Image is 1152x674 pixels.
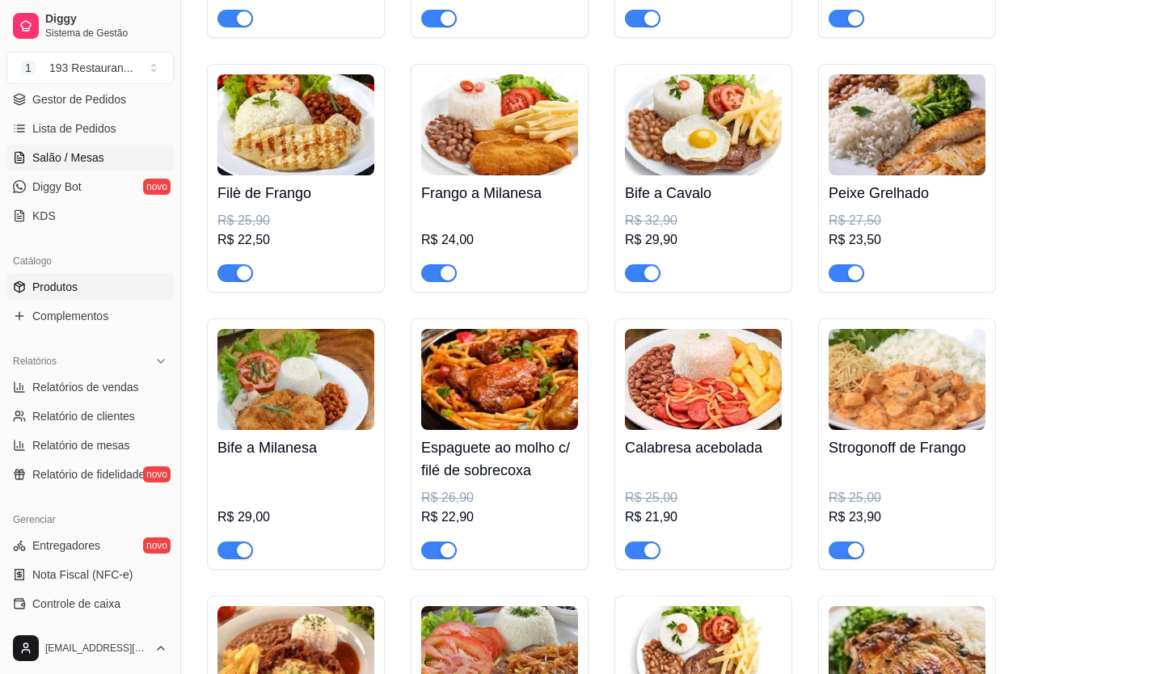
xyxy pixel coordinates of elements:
span: Diggy Bot [32,179,82,195]
span: [EMAIL_ADDRESS][DOMAIN_NAME] [45,642,148,655]
div: Gerenciar [6,507,174,533]
img: product-image [421,74,578,175]
a: Gestor de Pedidos [6,86,174,112]
a: Lista de Pedidos [6,116,174,141]
span: Salão / Mesas [32,150,104,166]
span: Relatório de clientes [32,408,135,424]
img: product-image [421,329,578,430]
a: Controle de caixa [6,591,174,617]
img: product-image [217,329,374,430]
span: Complementos [32,308,108,324]
button: Select a team [6,52,174,84]
h4: Espaguete ao molho c/ filé de sobrecoxa [421,436,578,482]
div: R$ 24,00 [421,230,578,250]
span: Relatório de mesas [32,437,130,453]
div: R$ 23,50 [829,230,985,250]
h4: Filè de Frango [217,182,374,204]
h4: Strogonoff de Frango [829,436,985,459]
img: product-image [625,74,782,175]
div: R$ 25,00 [829,488,985,508]
div: R$ 29,00 [217,508,374,527]
a: Controle de fiado [6,620,174,646]
h4: Bife a Milanesa [217,436,374,459]
a: Entregadoresnovo [6,533,174,558]
div: R$ 21,90 [625,508,782,527]
a: DiggySistema de Gestão [6,6,174,45]
span: Relatórios [13,355,57,368]
span: Controle de caixa [32,596,120,612]
h4: Calabresa acebolada [625,436,782,459]
span: Sistema de Gestão [45,27,167,40]
img: product-image [217,74,374,175]
span: Lista de Pedidos [32,120,116,137]
div: R$ 27,50 [829,211,985,230]
a: Relatórios de vendas [6,374,174,400]
a: Relatório de clientes [6,403,174,429]
span: 1 [20,60,36,76]
h4: Bife a Cavalo [625,182,782,204]
a: Nota Fiscal (NFC-e) [6,562,174,588]
div: R$ 25,90 [217,211,374,230]
h4: Frango a Milanesa [421,182,578,204]
span: Produtos [32,279,78,295]
span: Relatório de fidelidade [32,466,145,482]
div: R$ 26,90 [421,488,578,508]
div: Catálogo [6,248,174,274]
h4: Peixe Grelhado [829,182,985,204]
a: Complementos [6,303,174,329]
img: product-image [829,74,985,175]
a: KDS [6,203,174,229]
span: KDS [32,208,56,224]
span: Diggy [45,12,167,27]
span: Relatórios de vendas [32,379,139,395]
a: Produtos [6,274,174,300]
div: 193 Restauran ... [49,60,133,76]
span: Nota Fiscal (NFC-e) [32,567,133,583]
a: Relatório de mesas [6,432,174,458]
div: R$ 29,90 [625,230,782,250]
img: product-image [625,329,782,430]
div: R$ 25,00 [625,488,782,508]
span: Gestor de Pedidos [32,91,126,107]
button: [EMAIL_ADDRESS][DOMAIN_NAME] [6,629,174,668]
div: R$ 22,90 [421,508,578,527]
img: product-image [829,329,985,430]
span: Entregadores [32,537,100,554]
a: Relatório de fidelidadenovo [6,461,174,487]
div: R$ 32,90 [625,211,782,230]
a: Salão / Mesas [6,145,174,171]
div: R$ 23,90 [829,508,985,527]
div: R$ 22,50 [217,230,374,250]
a: Diggy Botnovo [6,174,174,200]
